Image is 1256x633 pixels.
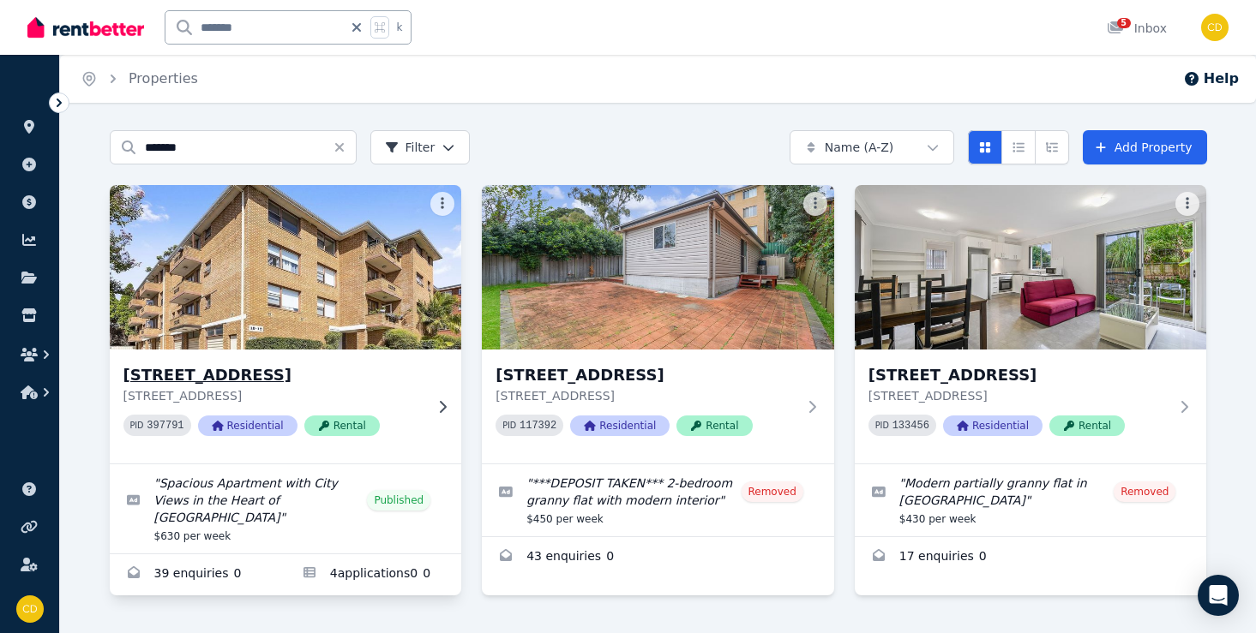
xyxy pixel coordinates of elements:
img: Chris Dimitropoulos [16,595,44,623]
p: [STREET_ADDRESS] [123,387,424,404]
div: View options [968,130,1069,164]
span: Rental [1049,415,1125,436]
span: Residential [943,415,1043,436]
a: Applications for 1/10 Banksia Rd, Caringbah [285,554,461,595]
a: Edit listing: Spacious Apartment with City Views in the Heart of Caringbah [110,464,462,553]
span: 5 [1117,18,1131,28]
code: 117392 [520,420,556,432]
span: k [396,21,402,34]
img: Chris Dimitropoulos [1201,14,1229,41]
nav: Breadcrumb [60,55,219,103]
small: PID [875,421,889,430]
button: More options [1175,192,1199,216]
button: Help [1183,69,1239,89]
a: Enquiries for 30B Wolli Creek Road, Banksia [855,537,1207,578]
a: 1/10 Banksia Rd, Caringbah[STREET_ADDRESS][STREET_ADDRESS]PID 397791ResidentialRental [110,185,462,463]
button: Card view [968,130,1002,164]
a: 30B Wolli Creek Road, Banksia[STREET_ADDRESS][STREET_ADDRESS]PID 133456ResidentialRental [855,185,1207,463]
small: PID [130,421,144,430]
button: More options [430,192,454,216]
a: Edit listing: Modern partially granny flat in Banksia [855,464,1207,536]
img: 30B Wolli Creek Road, Banksia [482,185,834,349]
a: Edit listing: ***DEPOSIT TAKEN*** 2-bedroom granny flat with modern interior [482,464,834,536]
span: Filter [385,139,436,156]
h3: [STREET_ADDRESS] [496,363,796,387]
a: Enquiries for 30B Wolli Creek Road, Banksia [482,537,834,578]
button: Filter [370,130,471,164]
a: 30B Wolli Creek Road, Banksia[STREET_ADDRESS][STREET_ADDRESS]PID 117392ResidentialRental [482,185,834,463]
p: [STREET_ADDRESS] [868,387,1169,404]
small: PID [502,421,516,430]
h3: [STREET_ADDRESS] [123,363,424,387]
div: Open Intercom Messenger [1198,575,1239,616]
a: Add Property [1083,130,1207,164]
img: RentBetter [27,15,144,40]
button: More options [803,192,827,216]
button: Compact list view [1001,130,1036,164]
div: Inbox [1107,20,1167,37]
p: [STREET_ADDRESS] [496,387,796,404]
span: Rental [304,415,380,436]
img: 1/10 Banksia Rd, Caringbah [100,181,470,354]
code: 133456 [892,420,929,432]
span: Rental [676,415,752,436]
button: Name (A-Z) [790,130,954,164]
span: Name (A-Z) [825,139,894,156]
a: Enquiries for 1/10 Banksia Rd, Caringbah [110,554,285,595]
a: Properties [129,70,198,87]
img: 30B Wolli Creek Road, Banksia [855,185,1207,349]
code: 397791 [147,420,183,432]
span: Residential [198,415,297,436]
h3: [STREET_ADDRESS] [868,363,1169,387]
button: Expanded list view [1035,130,1069,164]
span: Residential [570,415,670,436]
button: Clear search [333,130,357,164]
